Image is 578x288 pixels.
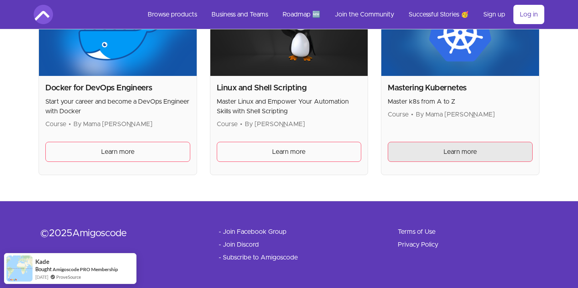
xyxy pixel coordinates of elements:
[6,255,33,282] img: provesource social proof notification image
[56,274,81,280] a: ProveSource
[477,5,512,24] a: Sign up
[398,227,436,237] a: Terms of Use
[35,274,48,280] span: [DATE]
[69,121,71,127] span: •
[35,266,52,272] span: Bought
[40,227,193,240] div: © 2025 Amigoscode
[276,5,327,24] a: Roadmap 🆕
[45,97,190,116] p: Start your career and become a DevOps Engineer with Docker
[73,121,153,127] span: By Mama [PERSON_NAME]
[219,227,287,237] a: - Join Facebook Group
[217,121,238,127] span: Course
[513,5,544,24] a: Log in
[388,111,409,118] span: Course
[245,121,305,127] span: By [PERSON_NAME]
[141,5,204,24] a: Browse products
[388,142,533,162] a: Learn more
[398,240,438,249] a: Privacy Policy
[219,240,259,249] a: - Join Discord
[402,5,475,24] a: Successful Stories 🥳
[45,121,66,127] span: Course
[34,5,53,24] img: Amigoscode logo
[388,82,533,94] h2: Mastering Kubernetes
[45,142,190,162] a: Learn more
[45,82,190,94] h2: Docker for DevOps Engineers
[217,97,362,116] p: Master Linux and Empower Your Automation Skills with Shell Scripting
[101,147,134,157] span: Learn more
[444,147,477,157] span: Learn more
[411,111,413,118] span: •
[416,111,495,118] span: By Mama [PERSON_NAME]
[328,5,401,24] a: Join the Community
[388,97,533,106] p: Master k8s from A to Z
[141,5,544,24] nav: Main
[272,147,305,157] span: Learn more
[217,82,362,94] h2: Linux and Shell Scripting
[240,121,242,127] span: •
[205,5,275,24] a: Business and Teams
[53,266,118,272] a: Amigoscode PRO Membership
[219,253,298,262] a: - Subscribe to Amigoscode
[35,258,49,265] span: Kade
[217,142,362,162] a: Learn more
